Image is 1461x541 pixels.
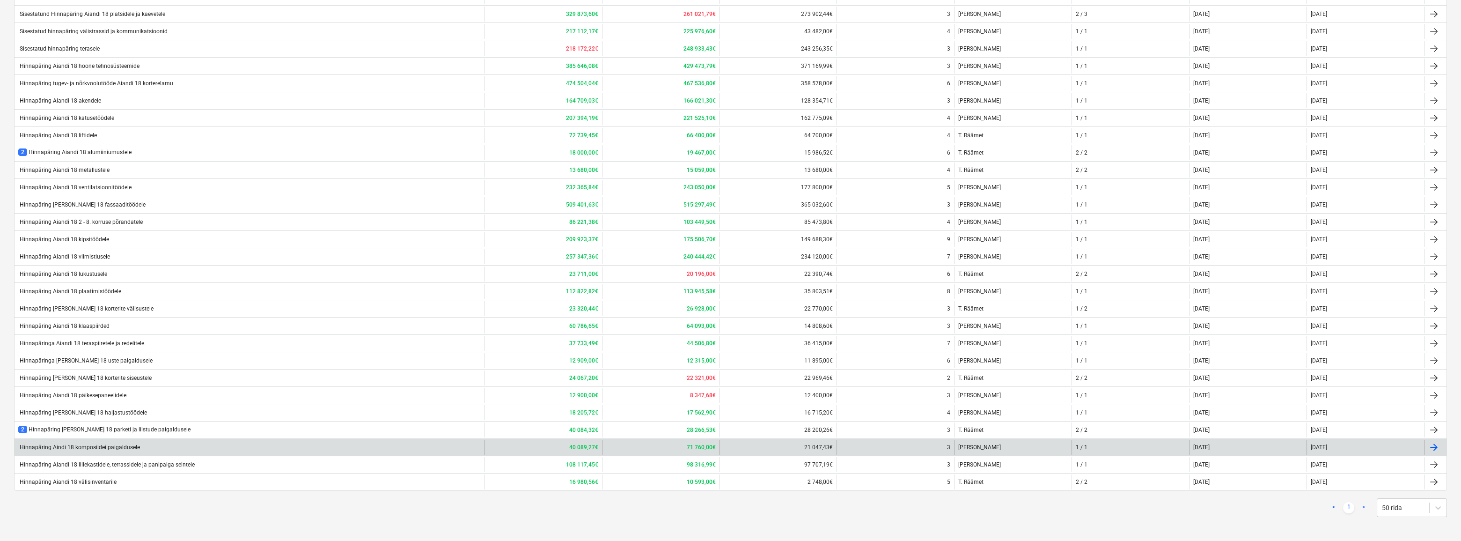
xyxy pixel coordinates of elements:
div: Hinnapäring [PERSON_NAME] 18 korterite siseustele [18,375,152,381]
b: 40 084,32€ [569,427,598,433]
div: 21 047,43€ [719,440,837,455]
div: 43 482,00€ [719,24,837,39]
b: 240 444,42€ [683,253,716,260]
div: 13 680,00€ [719,163,837,178]
div: [DATE] [1311,392,1327,399]
div: [DATE] [1311,409,1327,416]
div: Hinnapäring Aiandi 18 kipsitöödele [18,236,109,243]
div: 149 688,30€ [719,232,837,247]
div: 2 / 2 [1076,167,1087,173]
div: 1 / 1 [1076,409,1087,416]
div: Hinnapäringa Aiandi 18 teraspiiretele ja redelitele. [18,340,146,347]
b: 175 506,70€ [683,236,716,243]
div: 4 [947,167,950,173]
div: 2 [947,375,950,381]
div: 371 169,99€ [719,59,837,74]
b: 17 562,90€ [687,409,716,416]
b: 243 050,00€ [683,184,716,191]
div: 3 [947,444,950,451]
b: 64 093,00€ [687,323,716,329]
div: [DATE] [1193,392,1210,399]
b: 225 976,60€ [683,28,716,35]
div: 6 [947,149,950,156]
div: [DATE] [1311,461,1327,468]
span: 2 [18,426,27,433]
div: Hinnapäring Aiandi 18 2 - 8. korruse põrandatele [18,219,143,225]
div: 35 803,51€ [719,284,837,299]
b: 8 347,68€ [690,392,716,399]
b: 12 909,00€ [569,357,598,364]
b: 429 473,79€ [683,63,716,69]
div: [DATE] [1193,305,1210,312]
div: [PERSON_NAME] [954,405,1072,420]
div: 6 [947,271,950,277]
div: [PERSON_NAME] [954,24,1072,39]
div: 15 986,52€ [719,145,837,160]
div: [DATE] [1193,409,1210,416]
div: Hinnapäring [PERSON_NAME] 18 parketi ja liistude paigaldusele [18,426,191,434]
div: 1 / 1 [1076,219,1087,225]
div: 1 / 1 [1076,288,1087,295]
div: 14 808,60€ [719,319,837,333]
b: 112 822,82€ [566,288,598,295]
div: Hinnapäring Aiandi 18 välisinventarile [18,479,117,485]
a: Page 1 is your current page [1343,502,1354,513]
b: 24 067,20€ [569,375,598,381]
div: 3 [947,305,950,312]
div: 3 [947,427,950,433]
div: 3 [947,392,950,399]
div: [DATE] [1193,115,1210,121]
b: 18 000,00€ [569,149,598,156]
div: Sisestatund Hinnapäring Aiandi 18 platsidele ja kaevetele [18,11,165,17]
div: [DATE] [1311,115,1327,121]
div: 5 [947,184,950,191]
div: 2 748,00€ [719,474,837,489]
b: 329 873,60€ [566,11,598,17]
div: 162 775,09€ [719,111,837,126]
div: [DATE] [1193,479,1210,485]
div: Hinnapäringa [PERSON_NAME] 18 uste paigaldusele [18,357,153,364]
div: [DATE] [1311,305,1327,312]
div: Hinnapäring Aiandi 18 viimistlusele [18,253,110,260]
b: 207 394,19€ [566,115,598,121]
b: 12 315,00€ [687,357,716,364]
div: [PERSON_NAME] [954,353,1072,368]
div: [DATE] [1311,375,1327,381]
div: [DATE] [1193,444,1210,451]
div: 3 [947,63,950,69]
div: Hinnapäring Aiandi 18 klaaspiirded [18,323,110,329]
div: T. Räämet [954,301,1072,316]
div: 7 [947,340,950,347]
div: 4 [947,132,950,139]
div: [DATE] [1311,167,1327,173]
div: [DATE] [1311,63,1327,69]
div: [PERSON_NAME] [954,41,1072,56]
div: 1 / 1 [1076,63,1087,69]
b: 20 196,00€ [687,271,716,277]
div: 1 / 1 [1076,28,1087,35]
div: T. Räämet [954,163,1072,178]
b: 467 536,80€ [683,80,716,87]
div: 2 / 2 [1076,479,1087,485]
div: [DATE] [1311,444,1327,451]
div: 36 415,00€ [719,336,837,351]
div: Hinnapäring Aiandi 18 ventilatsioonitöödele [18,184,132,191]
div: Hinnapäring Aiandi 18 päikesepaneelidele [18,392,126,399]
div: [DATE] [1193,132,1210,139]
div: [DATE] [1311,201,1327,208]
div: Vestlusvidin [1414,496,1461,541]
div: Sisestatud hinnapäring välistrassid ja kommunikatsioonid [18,28,168,35]
div: [DATE] [1193,149,1210,156]
div: [DATE] [1311,479,1327,485]
div: T. Räämet [954,145,1072,160]
div: [DATE] [1193,288,1210,295]
b: 257 347,36€ [566,253,598,260]
div: [PERSON_NAME] [954,249,1072,264]
b: 66 400,00€ [687,132,716,139]
div: [PERSON_NAME] [954,440,1072,455]
b: 166 021,30€ [683,97,716,104]
div: Hinnapäring [PERSON_NAME] 18 haljastustöödele [18,409,147,416]
div: [DATE] [1311,323,1327,329]
div: 3 [947,97,950,104]
div: 1 / 2 [1076,305,1087,312]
